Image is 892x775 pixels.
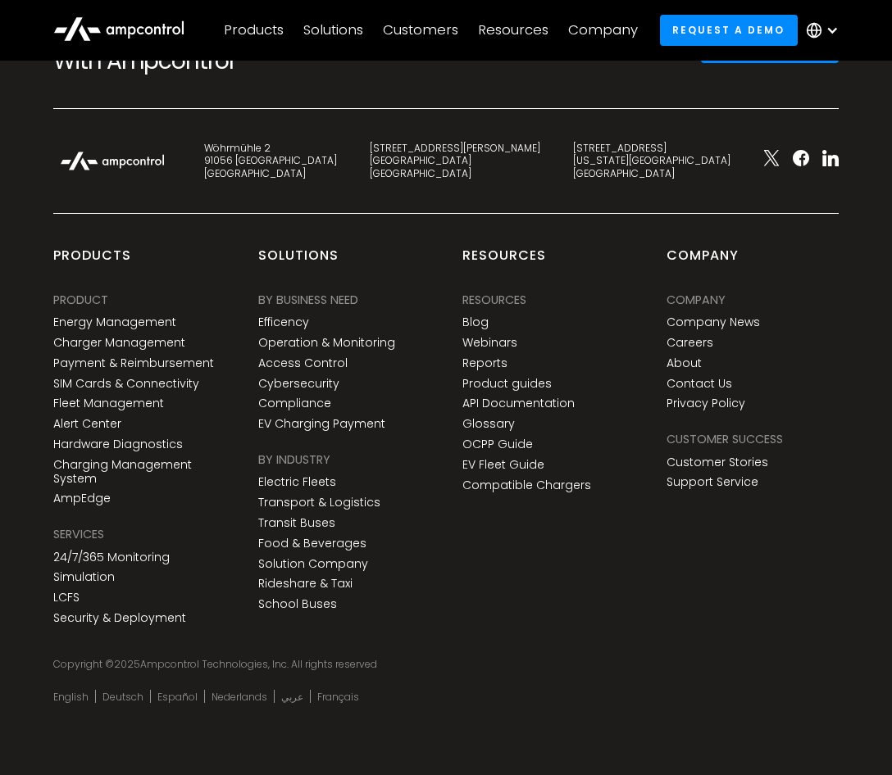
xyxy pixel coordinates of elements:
div: Company [667,247,739,278]
a: Simulation [53,570,115,584]
a: SIM Cards & Connectivity [53,377,199,391]
span: 2025 [114,657,140,671]
div: Customers [383,21,458,39]
a: Cybersecurity [258,377,339,391]
a: Compliance [258,397,331,410]
a: Compatible Chargers [462,478,591,492]
a: Reports [462,356,507,370]
a: Careers [667,336,713,350]
a: Access Control [258,356,348,370]
a: Nederlands [212,691,267,704]
div: Solutions [258,247,339,278]
div: Copyright © Ampcontrol Technologies, Inc. All rights reserved [53,658,838,671]
div: Resources [478,21,548,39]
div: Company [568,21,638,39]
a: 24/7/365 Monitoring [53,551,170,564]
div: BY INDUSTRY [258,451,330,469]
div: products [53,247,131,278]
a: Product guides [462,377,552,391]
a: Hardware Diagnostics [53,437,183,451]
a: Español [157,691,198,704]
a: Electric Fleets [258,475,336,489]
a: Privacy Policy [667,397,745,410]
a: Charger Management [53,336,185,350]
a: Food & Beverages [258,537,366,551]
a: Blog [462,315,489,329]
a: Request a demo [660,15,798,45]
a: Fleet Management [53,397,164,410]
div: Company [667,291,726,309]
a: EV Charging Payment [258,417,385,431]
a: LCFS [53,591,80,605]
a: AmpEdge [53,492,111,505]
a: Payment & Reimbursement [53,356,214,370]
a: Charging Management System [53,458,225,486]
div: PRODUCT [53,291,108,309]
div: SERVICES [53,525,104,543]
a: Customer Stories [667,455,768,469]
a: School Buses [258,597,337,611]
a: Solution Company [258,557,368,571]
div: Resources [462,247,546,278]
a: Rideshare & Taxi [258,577,353,591]
a: Alert Center [53,417,121,431]
div: Solutions [303,21,363,39]
a: Security & Deployment [53,611,186,625]
a: عربي [281,691,303,704]
a: Operation & Monitoring [258,336,395,350]
a: Français [317,691,359,704]
a: Contact Us [667,377,732,391]
h2: Get Started With Ampcontrol [53,20,293,75]
a: Energy Management [53,315,176,329]
a: Efficency [258,315,309,329]
a: EV Fleet Guide [462,458,544,472]
a: API Documentation [462,397,575,410]
a: About [667,356,702,370]
a: Transport & Logistics [258,496,380,510]
a: Deutsch [102,691,143,704]
a: Glossary [462,417,515,431]
div: [STREET_ADDRESS][PERSON_NAME] [GEOGRAPHIC_DATA] [GEOGRAPHIC_DATA] [370,142,540,180]
a: OCPP Guide [462,437,533,451]
div: Products [224,21,284,39]
a: Company News [667,315,760,329]
div: Wöhrmühle 2 91056 [GEOGRAPHIC_DATA] [GEOGRAPHIC_DATA] [204,142,337,180]
a: Support Service [667,475,758,489]
a: English [53,691,89,704]
div: BY BUSINESS NEED [258,291,358,309]
a: Webinars [462,336,517,350]
a: Transit Buses [258,516,335,530]
img: Ampcontrol Logo [53,145,171,177]
div: Resources [462,291,526,309]
div: Customer success [667,430,783,448]
div: [STREET_ADDRESS] [US_STATE][GEOGRAPHIC_DATA] [GEOGRAPHIC_DATA] [573,142,730,180]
